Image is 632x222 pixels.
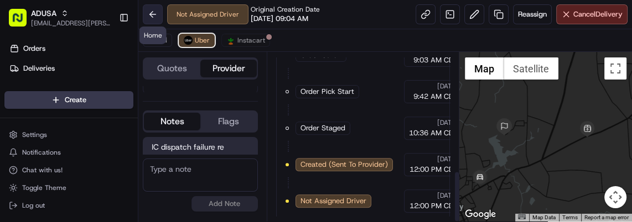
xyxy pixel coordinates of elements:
[413,55,458,65] span: 9:03 AM CDT
[11,44,201,62] p: Welcome 👋
[532,214,556,221] button: Map Data
[38,105,182,117] div: Start new chat
[23,44,45,54] span: Orders
[78,140,134,149] a: Powered byPylon
[11,105,31,125] img: 1736555255976-a54dd68f-1ca7-489b-9aae-adbdc363a1c4
[301,160,388,170] span: Created (Sent To Provider)
[410,165,458,175] span: 12:00 PM CDT
[251,14,308,24] span: [DATE] 09:04 AM
[495,118,513,136] div: 2
[465,57,504,80] button: Show street map
[188,109,201,122] button: Start new chat
[31,8,56,19] button: ADUSA
[4,145,133,160] button: Notifications
[413,92,458,102] span: 9:42 AM CDT
[301,123,345,133] span: Order Staged
[584,214,629,220] a: Report a map error
[562,214,578,220] a: Terms (opens in new tab)
[573,9,623,19] span: Cancel Delivery
[38,117,140,125] div: We're available if you need us!
[518,214,526,219] button: Keyboard shortcuts
[437,118,458,127] span: [DATE]
[604,57,626,80] button: Toggle fullscreen view
[513,4,552,24] button: Reassign
[410,201,458,211] span: 12:00 PM CDT
[22,201,45,210] span: Log out
[31,19,110,28] button: [EMAIL_ADDRESS][PERSON_NAME][DOMAIN_NAME]
[462,207,499,221] a: Open this area in Google Maps (opens a new window)
[237,36,265,45] span: Instacart
[462,207,499,221] img: Google
[604,186,626,208] button: Map camera controls
[22,130,47,139] span: Settings
[556,4,628,24] button: CancelDelivery
[518,9,547,19] span: Reassign
[144,113,200,130] button: Notes
[409,128,458,138] span: 10:36 AM CDT
[200,60,257,77] button: Provider
[65,95,86,105] span: Create
[184,36,193,45] img: profile_uber_ahold_partner.png
[4,40,138,57] a: Orders
[200,113,257,130] button: Flags
[4,127,133,142] button: Settings
[4,198,133,213] button: Log out
[504,57,558,80] button: Show satellite imagery
[110,140,134,149] span: Pylon
[4,91,133,109] button: Create
[22,166,63,175] span: Chat with us!
[11,11,33,33] img: Nash
[221,34,270,47] button: Instacart
[4,162,133,178] button: Chat with us!
[437,82,458,91] span: [DATE]
[226,36,235,45] img: profile_instacart_ahold_partner.png
[437,191,458,200] span: [DATE]
[4,60,138,77] a: Deliveries
[4,180,133,195] button: Toggle Theme
[22,148,61,157] span: Notifications
[301,87,354,97] span: Order Pick Start
[22,183,66,192] span: Toggle Theme
[23,64,55,73] span: Deliveries
[469,167,491,189] div: 1
[301,196,366,206] span: Not Assigned Driver
[437,155,458,163] span: [DATE]
[139,27,167,44] div: Home
[29,71,183,83] input: Clear
[152,141,249,163] span: IC dispatch failure re assigned for Uber
[179,34,215,47] button: Uber
[144,60,200,77] button: Quotes
[251,5,320,14] span: Original Creation Date
[195,36,210,45] span: Uber
[4,4,115,31] button: ADUSA[EMAIL_ADDRESS][PERSON_NAME][DOMAIN_NAME]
